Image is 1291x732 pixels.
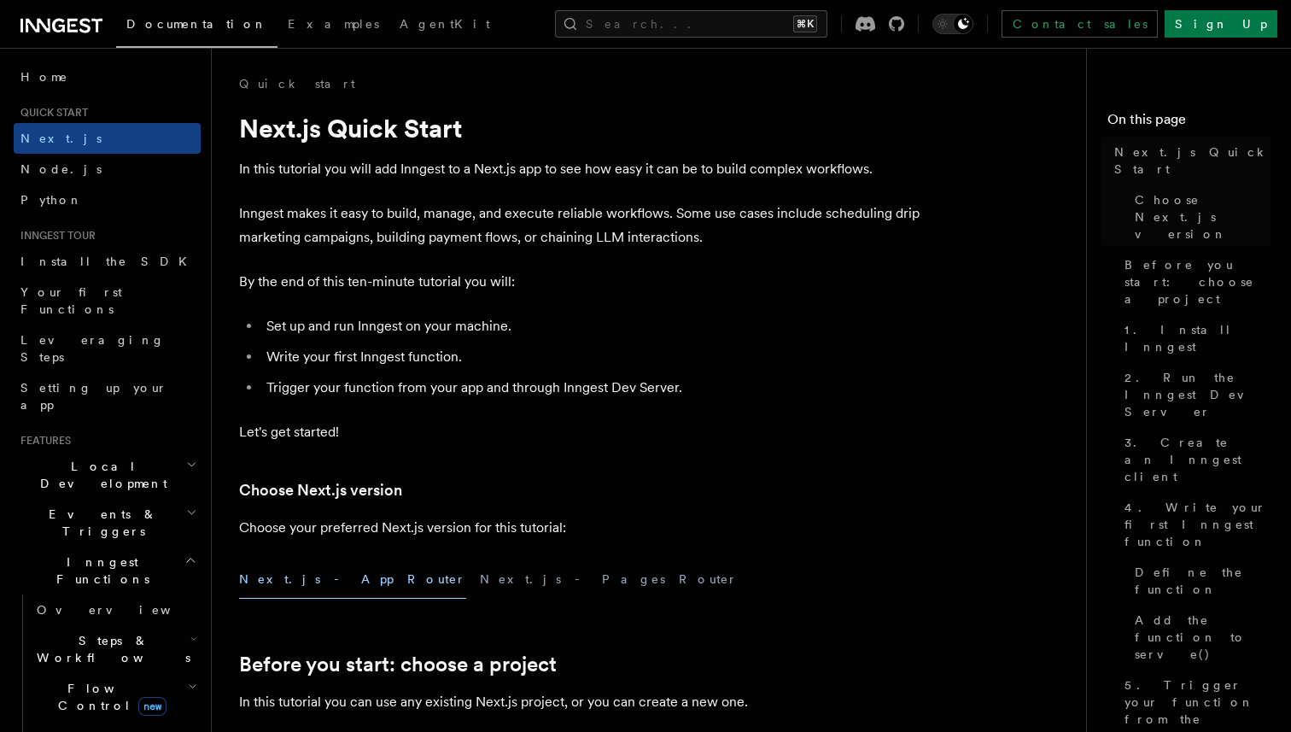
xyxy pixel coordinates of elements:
span: Node.js [20,162,102,176]
a: Before you start: choose a project [1118,249,1271,314]
span: Events & Triggers [14,506,186,540]
button: Local Development [14,451,201,499]
span: Next.js Quick Start [1114,143,1271,178]
a: Before you start: choose a project [239,653,557,676]
kbd: ⌘K [793,15,817,32]
span: Choose Next.js version [1135,191,1271,243]
span: Define the function [1135,564,1271,598]
a: AgentKit [389,5,500,46]
a: Setting up your app [14,372,201,420]
a: 2. Run the Inngest Dev Server [1118,362,1271,427]
li: Set up and run Inngest on your machine. [261,314,922,338]
span: 1. Install Inngest [1125,321,1271,355]
span: Documentation [126,17,267,31]
span: new [138,697,166,716]
h1: Next.js Quick Start [239,113,922,143]
a: Next.js [14,123,201,154]
p: By the end of this ten-minute tutorial you will: [239,270,922,294]
p: In this tutorial you will add Inngest to a Next.js app to see how easy it can be to build complex... [239,157,922,181]
a: Define the function [1128,557,1271,605]
span: Next.js [20,132,102,145]
button: Search...⌘K [555,10,827,38]
a: Quick start [239,75,355,92]
button: Next.js - App Router [239,560,466,599]
a: 1. Install Inngest [1118,314,1271,362]
span: Features [14,434,71,448]
a: Contact sales [1002,10,1158,38]
a: Choose Next.js version [239,478,402,502]
a: Python [14,184,201,215]
span: 3. Create an Inngest client [1125,434,1271,485]
span: Overview [37,603,213,617]
span: Local Development [14,458,186,492]
a: Sign Up [1165,10,1277,38]
span: AgentKit [400,17,490,31]
a: 3. Create an Inngest client [1118,427,1271,492]
button: Next.js - Pages Router [480,560,738,599]
li: Write your first Inngest function. [261,345,922,369]
span: Before you start: choose a project [1125,256,1271,307]
span: Leveraging Steps [20,333,165,364]
a: Overview [30,594,201,625]
button: Inngest Functions [14,547,201,594]
button: Toggle dark mode [932,14,973,34]
span: 4. Write your first Inngest function [1125,499,1271,550]
span: Home [20,68,68,85]
a: 4. Write your first Inngest function [1118,492,1271,557]
h4: On this page [1107,109,1271,137]
p: In this tutorial you can use any existing Next.js project, or you can create a new one. [239,690,922,714]
a: Examples [277,5,389,46]
a: Next.js Quick Start [1107,137,1271,184]
span: Examples [288,17,379,31]
a: Install the SDK [14,246,201,277]
span: Your first Functions [20,285,122,316]
a: Your first Functions [14,277,201,325]
span: Setting up your app [20,381,167,412]
span: Python [20,193,83,207]
a: Node.js [14,154,201,184]
a: Add the function to serve() [1128,605,1271,670]
a: Choose Next.js version [1128,184,1271,249]
span: Inngest tour [14,229,96,243]
a: Leveraging Steps [14,325,201,372]
button: Events & Triggers [14,499,201,547]
span: 2. Run the Inngest Dev Server [1125,369,1271,420]
span: Inngest Functions [14,553,184,588]
p: Choose your preferred Next.js version for this tutorial: [239,516,922,540]
button: Steps & Workflows [30,625,201,673]
p: Inngest makes it easy to build, manage, and execute reliable workflows. Some use cases include sc... [239,202,922,249]
span: Add the function to serve() [1135,612,1271,663]
span: Steps & Workflows [30,632,190,666]
button: Flow Controlnew [30,673,201,721]
a: Documentation [116,5,277,48]
p: Let's get started! [239,420,922,444]
li: Trigger your function from your app and through Inngest Dev Server. [261,376,922,400]
span: Flow Control [30,680,188,714]
a: Home [14,61,201,92]
span: Install the SDK [20,255,197,268]
span: Quick start [14,106,88,120]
